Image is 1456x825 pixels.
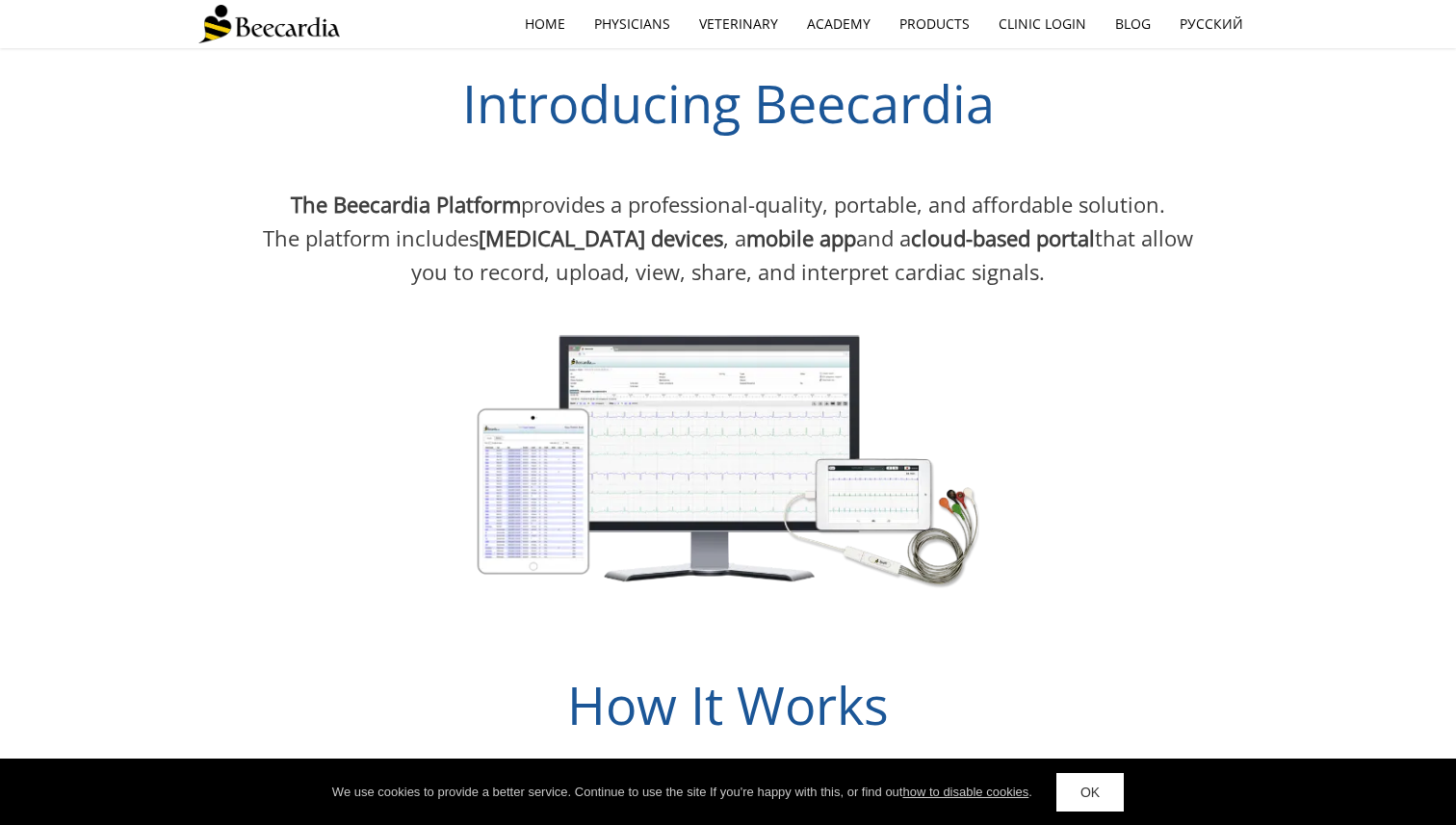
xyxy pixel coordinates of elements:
a: Academy [793,2,885,46]
span: you to record, upload, view, share, and interpret cardiac signals. [411,257,1045,286]
a: Physicians [580,2,685,46]
a: Clinic Login [984,2,1101,46]
span: provides a professional-quality, portable, and affordable solution. [291,190,1165,219]
span: mobile app [746,223,856,252]
div: We use cookies to provide a better service. Continue to use the site If you're happy with this, o... [332,783,1032,802]
a: how to disable cookies [902,785,1028,799]
a: Blog [1101,2,1165,46]
img: Beecardia [198,5,340,43]
span: Introducing Beecardia [462,67,995,139]
span: [MEDICAL_DATA] devices [479,223,723,252]
span: How It Works [567,669,889,740]
a: Veterinary [685,2,793,46]
a: Products [885,2,984,46]
a: OK [1056,773,1124,812]
a: home [510,2,580,46]
span: cloud-based portal [911,223,1095,252]
a: Русский [1165,2,1258,46]
span: The platform includes , a and a that allow [263,223,1193,252]
span: The Beecardia Platform [291,190,521,219]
